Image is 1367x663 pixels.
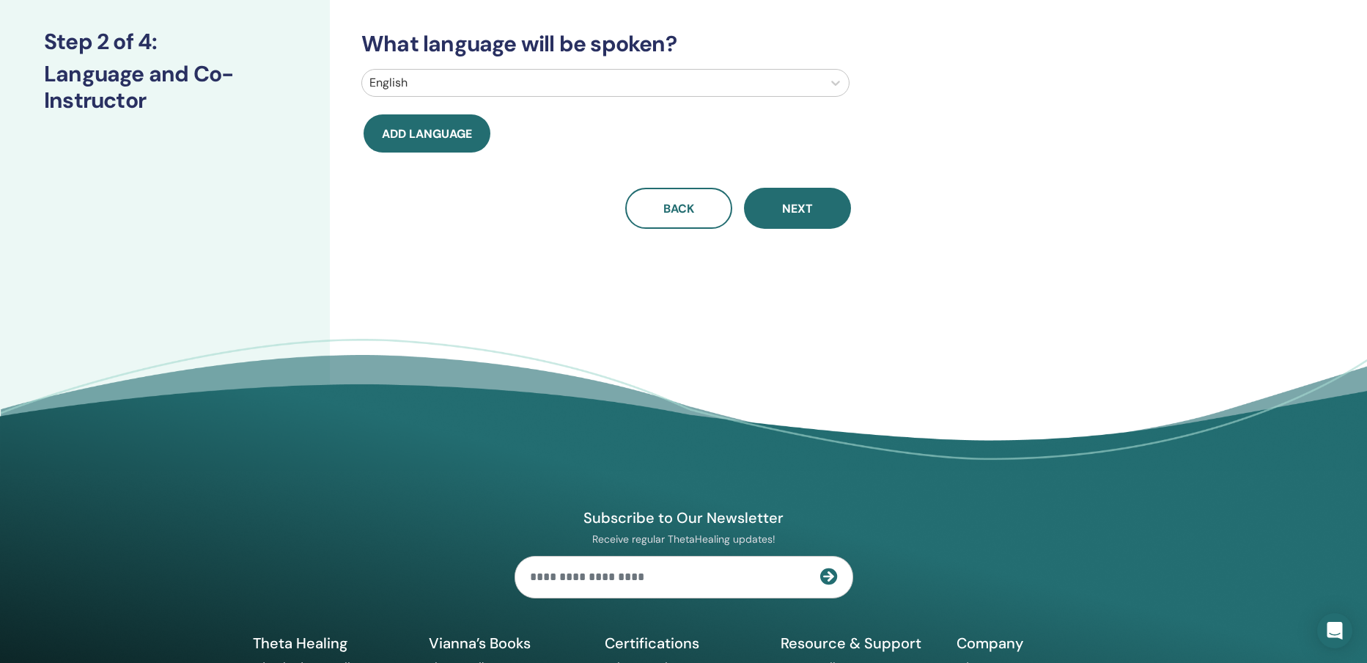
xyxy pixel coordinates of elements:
[515,508,853,527] h4: Subscribe to Our Newsletter
[364,114,490,153] button: Add language
[782,201,813,216] span: Next
[744,188,851,229] button: Next
[781,634,939,653] h5: Resource & Support
[253,634,411,653] h5: Theta Healing
[44,61,286,114] h3: Language and Co-Instructor
[625,188,732,229] button: Back
[663,201,694,216] span: Back
[1317,613,1352,648] div: Open Intercom Messenger
[515,532,853,546] p: Receive regular ThetaHealing updates!
[44,29,286,55] h3: Step 2 of 4 :
[429,634,587,653] h5: Vianna’s Books
[957,634,1115,653] h5: Company
[353,31,1123,57] h3: What language will be spoken?
[605,634,763,653] h5: Certifications
[382,126,472,142] span: Add language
